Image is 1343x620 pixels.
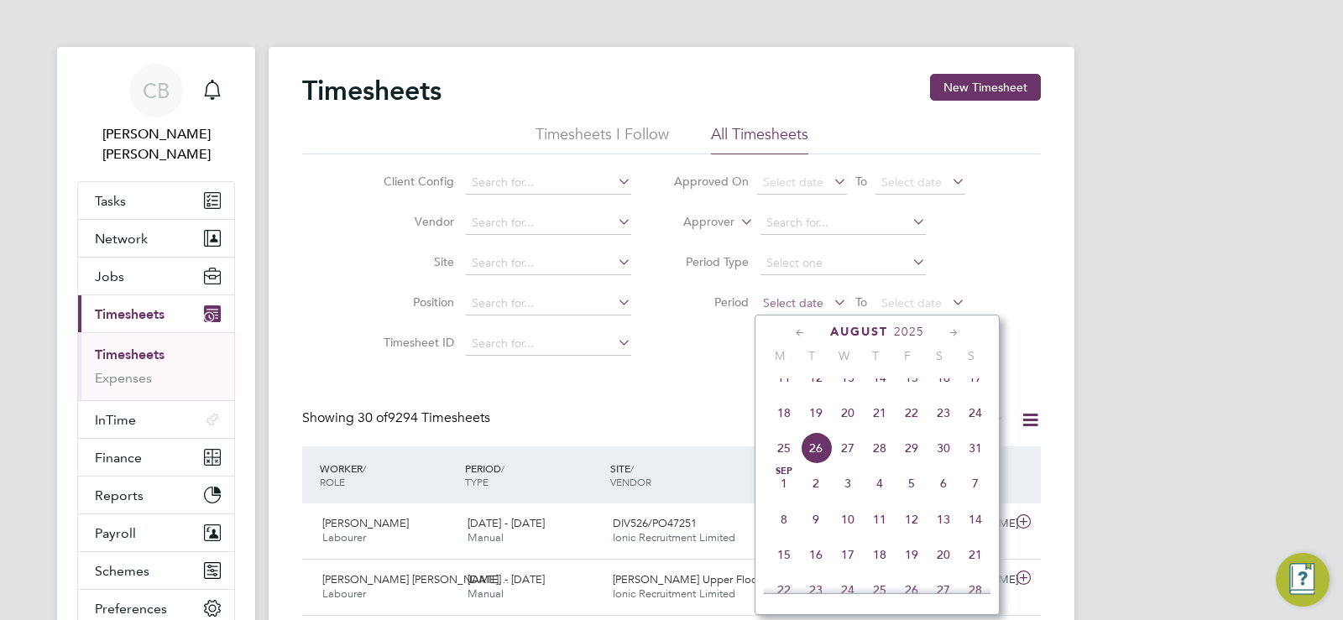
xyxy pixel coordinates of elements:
button: InTime [78,401,234,438]
input: Search for... [466,171,631,195]
span: 17 [832,539,864,571]
input: Select one [760,252,926,275]
span: 13 [832,362,864,393]
span: Tasks [95,193,126,209]
span: TYPE [465,475,489,488]
span: 14 [864,362,896,393]
span: 12 [800,362,832,393]
span: 26 [800,432,832,464]
li: All Timesheets [711,124,808,154]
span: 15 [768,539,800,571]
span: Timesheets [95,306,165,322]
a: CB[PERSON_NAME] [PERSON_NAME] [77,64,235,164]
div: SITE [606,453,751,497]
span: 2025 [894,325,924,339]
span: Select date [763,295,823,310]
input: Search for... [466,211,631,235]
label: Approver [659,214,734,231]
span: F [891,348,923,363]
span: Sep [768,467,800,476]
button: Payroll [78,514,234,551]
button: Network [78,220,234,257]
input: Search for... [466,252,631,275]
span: S [955,348,987,363]
span: Network [95,231,148,247]
label: Site [379,254,454,269]
span: CB [143,80,170,102]
span: 18 [864,539,896,571]
span: 9 [800,503,832,535]
span: 22 [896,397,928,429]
span: To [850,170,872,192]
span: 11 [768,362,800,393]
span: Schemes [95,563,149,579]
span: [PERSON_NAME] [322,516,409,530]
div: WORKER [316,453,461,497]
span: 20 [928,539,959,571]
span: 28 [864,432,896,464]
span: 3 [832,467,864,499]
li: Timesheets I Follow [536,124,669,154]
span: 18 [768,397,800,429]
span: 2 [800,467,832,499]
input: Search for... [466,332,631,356]
span: Labourer [322,530,366,544]
span: [PERSON_NAME] [PERSON_NAME]… [322,572,510,586]
span: Jobs [95,268,124,284]
span: Payroll [95,525,136,541]
button: Schemes [78,552,234,589]
span: 8 [768,503,800,535]
div: PERIOD [461,453,606,497]
span: 11 [864,503,896,535]
span: 19 [800,397,832,429]
span: 22 [768,574,800,606]
label: Period [673,294,749,310]
div: Timesheets [78,332,234,400]
span: [PERSON_NAME] Upper Floors… [613,572,777,586]
span: August [830,325,888,339]
button: Reports [78,477,234,513]
input: Search for... [760,211,926,235]
h2: Timesheets [302,74,442,107]
span: Labourer [322,586,366,601]
span: Finance [95,450,142,466]
button: Engage Resource Center [1276,553,1330,607]
span: Preferences [95,601,167,617]
span: 31 [959,432,991,464]
span: W [828,348,860,363]
span: Ionic Recruitment Limited [613,586,735,601]
label: Approved On [673,174,749,189]
span: M [764,348,796,363]
div: £952.50 [750,566,838,594]
div: £304.80 [750,510,838,538]
span: 9294 Timesheets [358,409,490,426]
span: 15 [896,362,928,393]
span: 16 [800,539,832,571]
span: 20 [832,397,864,429]
span: / [630,461,634,475]
span: 26 [896,574,928,606]
span: 27 [832,432,864,464]
span: S [923,348,955,363]
span: 10 [832,503,864,535]
span: 24 [832,574,864,606]
span: Ionic Recruitment Limited [613,530,735,544]
span: Manual [468,586,504,601]
span: 28 [959,574,991,606]
a: Tasks [78,182,234,219]
span: 21 [864,397,896,429]
label: Position [379,294,454,310]
span: 19 [896,539,928,571]
span: / [363,461,366,475]
span: / [501,461,504,475]
div: Showing [302,409,494,427]
span: 12 [896,503,928,535]
span: 6 [928,467,959,499]
span: 14 [959,503,991,535]
span: 25 [864,574,896,606]
span: 21 [959,539,991,571]
span: Manual [468,530,504,544]
span: ROLE [320,475,345,488]
label: Vendor [379,214,454,229]
span: Select date [881,175,942,190]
